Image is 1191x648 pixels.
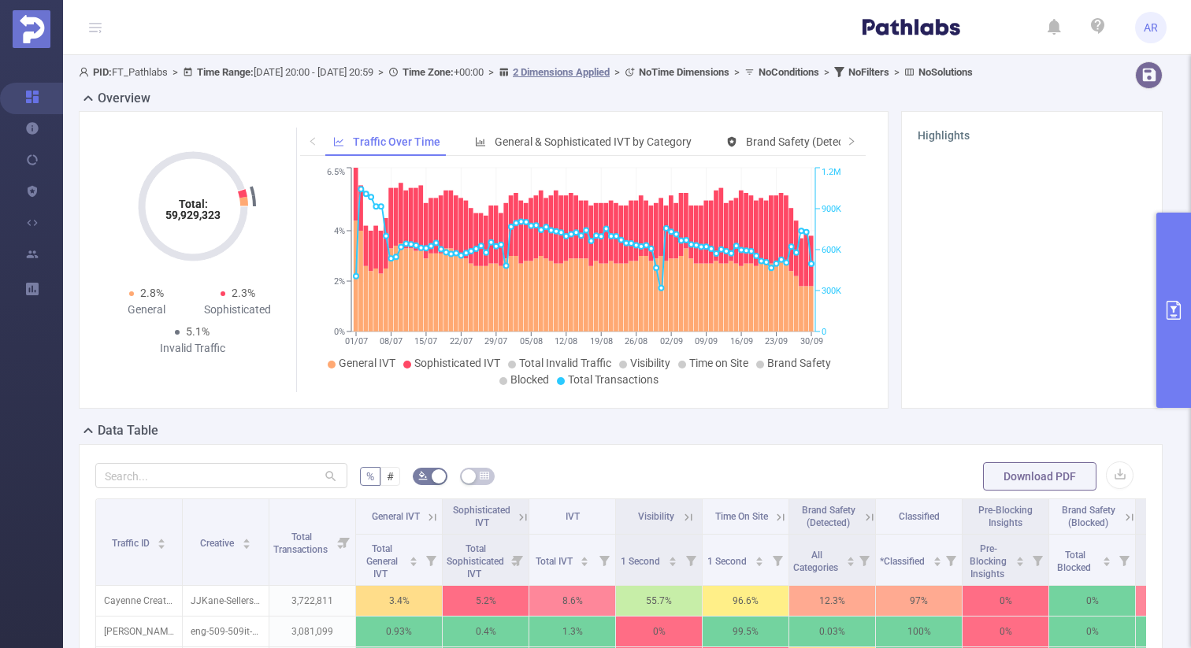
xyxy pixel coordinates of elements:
u: 2 Dimensions Applied [513,66,610,78]
span: IVT [566,511,580,522]
b: PID: [93,66,112,78]
tspan: 1.2M [822,168,841,178]
span: > [889,66,904,78]
i: Filter menu [853,535,875,585]
b: No Solutions [918,66,973,78]
tspan: 0 [822,327,826,337]
span: 1 Second [707,556,749,567]
tspan: 30/09 [800,336,822,346]
span: Creative [200,538,236,549]
h3: Highlights [918,128,1146,144]
p: 0% [963,586,1048,616]
i: Filter menu [1113,535,1135,585]
tspan: 08/07 [379,336,402,346]
i: icon: caret-down [410,560,418,565]
tspan: 12/08 [555,336,577,346]
div: Invalid Traffic [147,340,239,357]
span: General & Sophisticated IVT by Category [495,135,692,148]
div: Sort [668,554,677,564]
span: Blocked [510,373,549,386]
tspan: 16/09 [729,336,752,346]
div: Sort [242,536,251,546]
span: Brand Safety [767,357,831,369]
i: icon: caret-up [1103,554,1111,559]
p: 0.93% [356,617,442,646]
i: icon: table [480,471,489,480]
img: Protected Media [13,10,50,48]
tspan: 2% [334,276,345,287]
span: 1 Second [621,556,662,567]
i: Filter menu [680,535,702,585]
i: icon: user [79,67,93,77]
p: 100% [876,617,962,646]
p: 0% [616,617,702,646]
i: icon: caret-up [242,536,250,541]
tspan: 02/09 [659,336,682,346]
div: Sort [409,554,418,564]
span: % [366,470,374,483]
i: icon: caret-down [933,560,941,565]
i: icon: caret-up [668,554,677,559]
i: icon: caret-down [1103,560,1111,565]
tspan: 600K [822,245,841,255]
span: Total IVT [536,556,575,567]
h2: Data Table [98,421,158,440]
i: icon: caret-down [846,560,855,565]
span: Total Sophisticated IVT [447,543,504,579]
span: General IVT [339,357,395,369]
span: > [373,66,388,78]
tspan: 15/07 [414,336,437,346]
span: All Categories [793,550,840,573]
div: Sort [1015,554,1025,564]
span: 5.1% [187,325,210,338]
span: Visibility [630,357,670,369]
tspan: 900K [822,204,841,214]
span: Time On Site [715,511,768,522]
p: 0% [1049,586,1135,616]
span: Time on Site [689,357,748,369]
span: Sophisticated IVT [453,505,510,528]
span: Visibility [638,511,674,522]
span: Pre-Blocking Insights [978,505,1033,528]
i: icon: caret-down [158,542,166,547]
p: 3,722,811 [269,586,355,616]
i: icon: caret-down [242,542,250,547]
span: Total General IVT [366,543,398,579]
p: 3,081,099 [269,617,355,646]
span: # [387,470,394,483]
b: No Conditions [759,66,819,78]
span: 2.3% [232,287,255,299]
i: Filter menu [766,535,788,585]
i: icon: caret-down [755,560,763,565]
span: Total Invalid Traffic [519,357,611,369]
p: 55.7% [616,586,702,616]
p: 96.6% [703,586,788,616]
p: 1.3% [529,617,615,646]
p: 3.4% [356,586,442,616]
i: icon: right [847,136,856,146]
span: > [484,66,499,78]
i: Filter menu [940,535,962,585]
tspan: 19/08 [589,336,612,346]
span: > [819,66,834,78]
span: 2.8% [141,287,165,299]
tspan: 22/07 [449,336,472,346]
tspan: 01/07 [344,336,367,346]
p: 12.3% [789,586,875,616]
input: Search... [95,463,347,488]
i: icon: bar-chart [475,136,486,147]
span: Traffic Over Time [353,135,440,148]
span: Traffic ID [112,538,152,549]
span: Brand Safety (Detected) [802,505,855,528]
p: 99.5% [703,617,788,646]
span: Pre-Blocking Insights [970,543,1007,579]
i: icon: caret-up [846,554,855,559]
p: 0% [963,617,1048,646]
p: 97% [876,586,962,616]
span: > [610,66,625,78]
i: Filter menu [1026,535,1048,585]
tspan: 09/09 [695,336,718,346]
i: icon: caret-up [755,554,763,559]
i: icon: bg-colors [418,471,428,480]
i: Filter menu [333,499,355,585]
